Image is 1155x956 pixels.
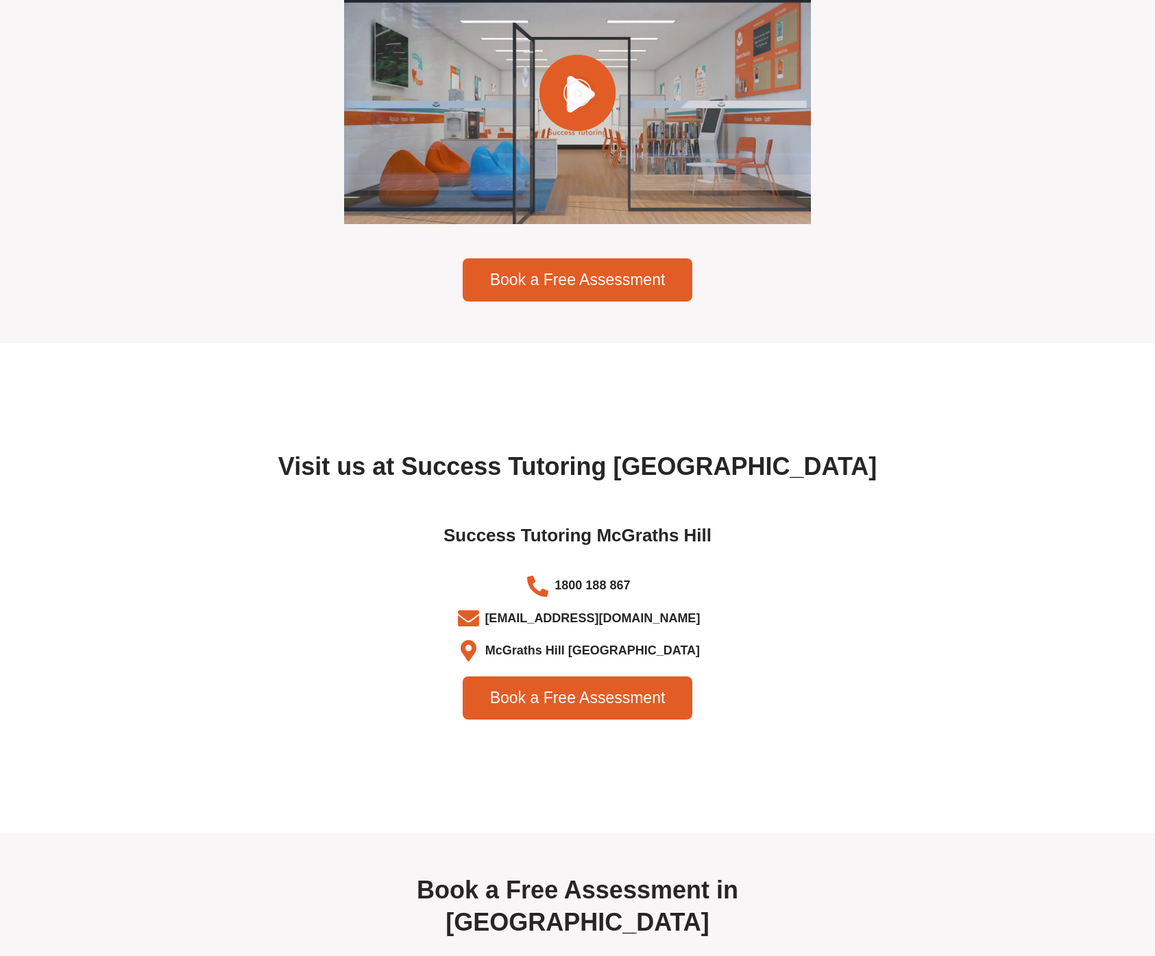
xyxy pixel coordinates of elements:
[920,801,1155,956] iframe: Chat Widget
[463,258,693,302] a: Book a Free Assessment
[463,676,693,720] a: Book a Free Assessment
[201,524,955,548] h2: Success Tutoring McGraths Hill
[194,451,962,483] h2: Visit us at Success Tutoring [GEOGRAPHIC_DATA]
[482,639,700,662] span: McGraths Hill [GEOGRAPHIC_DATA]
[324,874,832,939] h2: Book a Free Assessment in [GEOGRAPHIC_DATA]
[490,272,666,288] span: Book a Free Assessment
[563,77,592,109] div: Play Video
[490,690,666,706] span: Book a Free Assessment
[481,607,700,630] span: [EMAIL_ADDRESS][DOMAIN_NAME]
[551,574,630,597] span: 1800 188 867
